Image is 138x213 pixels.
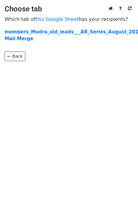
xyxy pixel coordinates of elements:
[5,16,133,22] p: Which tab of has your recipients?
[5,36,33,41] a: Mail Merge
[5,5,133,14] h3: Choose tab
[5,52,25,61] a: ← Back
[35,16,79,22] a: this Google Sheet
